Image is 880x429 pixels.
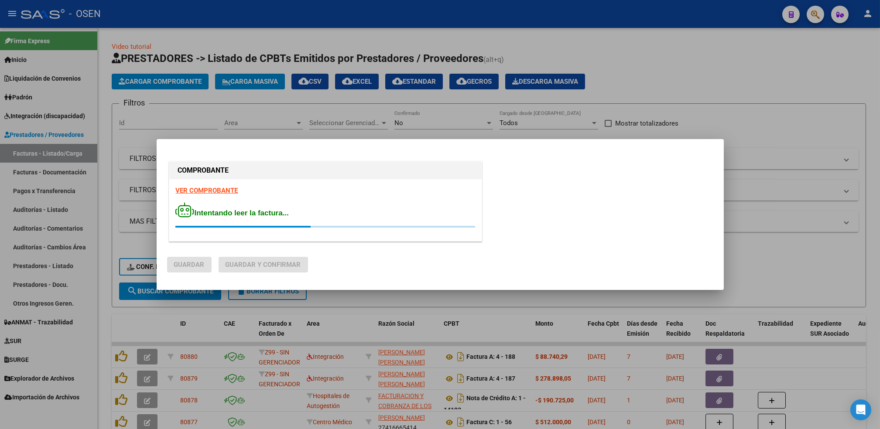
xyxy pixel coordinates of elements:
[850,399,871,420] div: Open Intercom Messenger
[178,166,229,174] strong: COMPROBANTE
[219,257,308,272] button: Guardar y Confirmar
[176,187,238,194] a: VER COMPROBANTE
[174,261,205,269] span: Guardar
[167,257,212,272] button: Guardar
[226,261,301,269] span: Guardar y Confirmar
[176,209,289,217] span: Intentando leer la factura...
